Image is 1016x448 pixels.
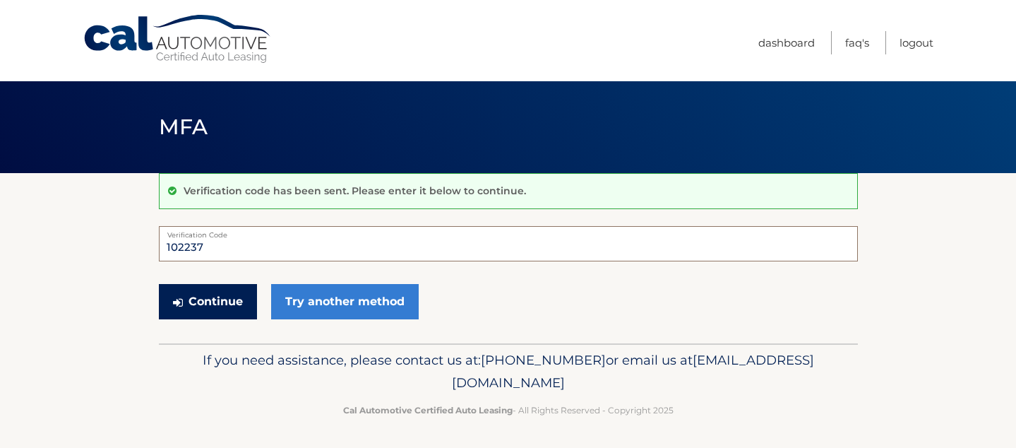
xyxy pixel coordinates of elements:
[159,226,858,237] label: Verification Code
[271,284,419,319] a: Try another method
[184,184,526,197] p: Verification code has been sent. Please enter it below to continue.
[83,14,273,64] a: Cal Automotive
[159,284,257,319] button: Continue
[452,352,814,391] span: [EMAIL_ADDRESS][DOMAIN_NAME]
[900,31,933,54] a: Logout
[168,403,849,418] p: - All Rights Reserved - Copyright 2025
[168,349,849,394] p: If you need assistance, please contact us at: or email us at
[758,31,815,54] a: Dashboard
[481,352,606,368] span: [PHONE_NUMBER]
[845,31,869,54] a: FAQ's
[159,114,208,140] span: MFA
[159,226,858,261] input: Verification Code
[343,405,513,415] strong: Cal Automotive Certified Auto Leasing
